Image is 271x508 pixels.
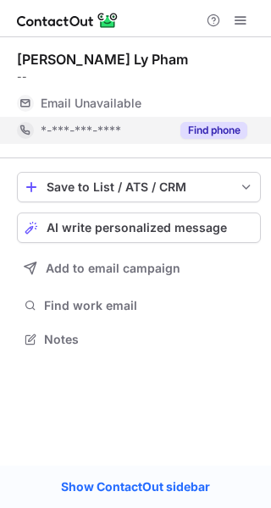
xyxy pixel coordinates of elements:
[47,221,227,235] span: AI write personalized message
[17,328,261,351] button: Notes
[17,10,119,30] img: ContactOut v5.3.10
[17,51,188,68] div: [PERSON_NAME] Ly Pham
[17,294,261,317] button: Find work email
[17,253,261,284] button: Add to email campaign
[41,96,141,111] span: Email Unavailable
[44,298,254,313] span: Find work email
[44,332,254,347] span: Notes
[47,180,231,194] div: Save to List / ATS / CRM
[180,122,247,139] button: Reveal Button
[44,474,227,500] a: Show ContactOut sidebar
[17,69,261,85] div: --
[17,172,261,202] button: save-profile-one-click
[17,213,261,243] button: AI write personalized message
[46,262,180,275] span: Add to email campaign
